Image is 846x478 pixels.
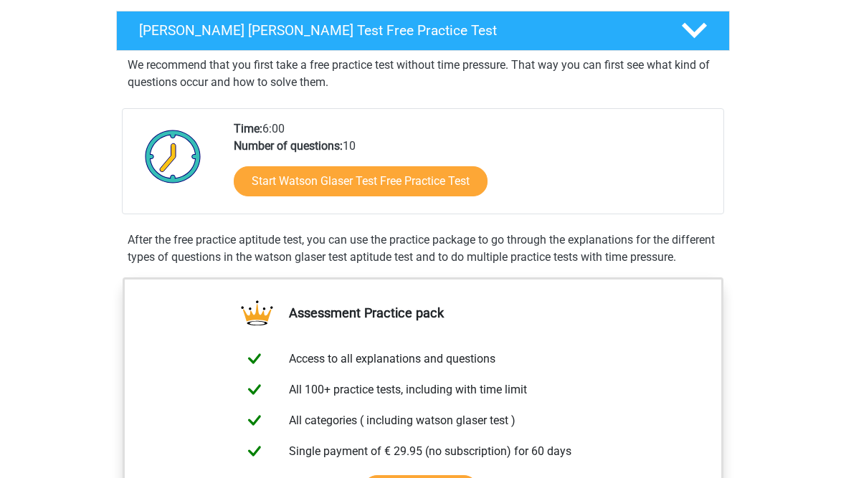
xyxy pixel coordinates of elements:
[139,22,658,39] h4: [PERSON_NAME] [PERSON_NAME] Test Free Practice Test
[223,120,723,214] div: 6:00 10
[234,166,488,196] a: Start Watson Glaser Test Free Practice Test
[110,11,736,51] a: [PERSON_NAME] [PERSON_NAME] Test Free Practice Test
[128,57,718,91] p: We recommend that you first take a free practice test without time pressure. That way you can fir...
[122,231,724,266] div: After the free practice aptitude test, you can use the practice package to go through the explana...
[234,139,343,153] b: Number of questions:
[137,120,209,192] img: Clock
[234,122,262,135] b: Time:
